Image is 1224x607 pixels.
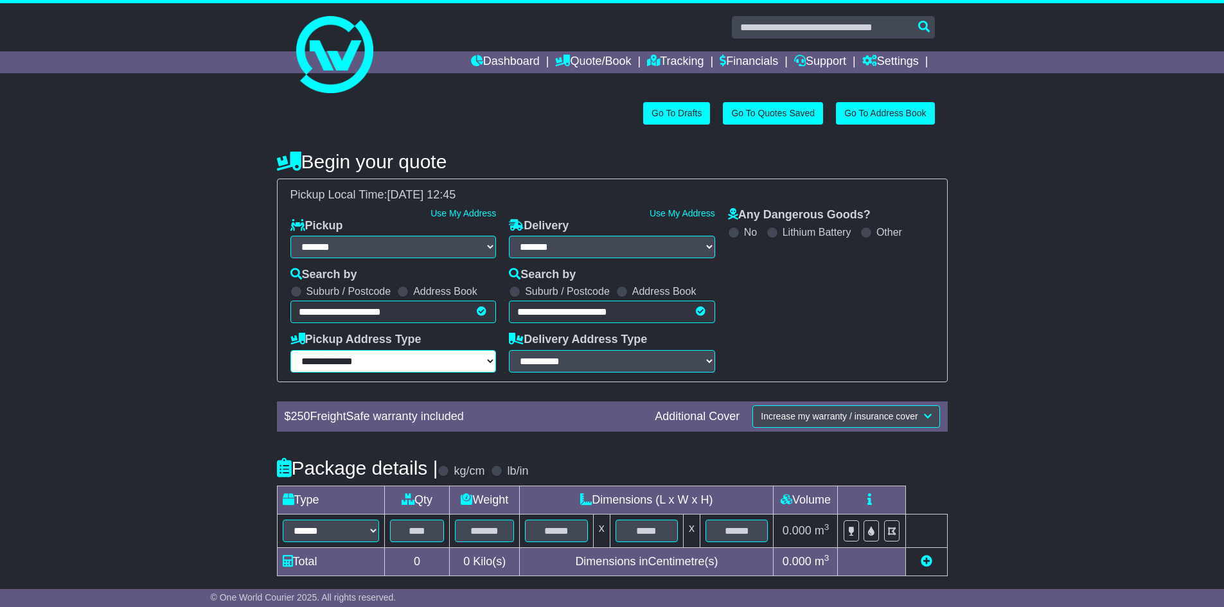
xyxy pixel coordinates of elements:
[454,464,484,479] label: kg/cm
[862,51,919,73] a: Settings
[507,464,528,479] label: lb/in
[277,547,384,576] td: Total
[728,208,871,222] label: Any Dangerous Goods?
[783,226,851,238] label: Lithium Battery
[291,410,310,423] span: 250
[815,524,829,537] span: m
[450,486,520,514] td: Weight
[815,555,829,568] span: m
[783,524,812,537] span: 0.000
[306,285,391,297] label: Suburb / Postcode
[650,208,715,218] a: Use My Address
[752,405,939,428] button: Increase my warranty / insurance cover
[520,547,774,576] td: Dimensions in Centimetre(s)
[509,219,569,233] label: Delivery
[836,102,934,125] a: Go To Address Book
[723,102,823,125] a: Go To Quotes Saved
[277,151,948,172] h4: Begin your quote
[413,285,477,297] label: Address Book
[774,486,838,514] td: Volume
[555,51,631,73] a: Quote/Book
[643,102,710,125] a: Go To Drafts
[278,410,649,424] div: $ FreightSafe warranty included
[720,51,778,73] a: Financials
[277,457,438,479] h4: Package details |
[684,514,700,547] td: x
[509,333,647,347] label: Delivery Address Type
[632,285,696,297] label: Address Book
[384,486,450,514] td: Qty
[290,268,357,282] label: Search by
[921,555,932,568] a: Add new item
[744,226,757,238] label: No
[290,219,343,233] label: Pickup
[647,51,704,73] a: Tracking
[525,285,610,297] label: Suburb / Postcode
[284,188,941,202] div: Pickup Local Time:
[290,333,421,347] label: Pickup Address Type
[211,592,396,603] span: © One World Courier 2025. All rights reserved.
[824,522,829,532] sup: 3
[824,553,829,563] sup: 3
[384,547,450,576] td: 0
[593,514,610,547] td: x
[794,51,846,73] a: Support
[648,410,746,424] div: Additional Cover
[783,555,812,568] span: 0.000
[450,547,520,576] td: Kilo(s)
[876,226,902,238] label: Other
[387,188,456,201] span: [DATE] 12:45
[430,208,496,218] a: Use My Address
[520,486,774,514] td: Dimensions (L x W x H)
[761,411,918,421] span: Increase my warranty / insurance cover
[509,268,576,282] label: Search by
[471,51,540,73] a: Dashboard
[277,486,384,514] td: Type
[463,555,470,568] span: 0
